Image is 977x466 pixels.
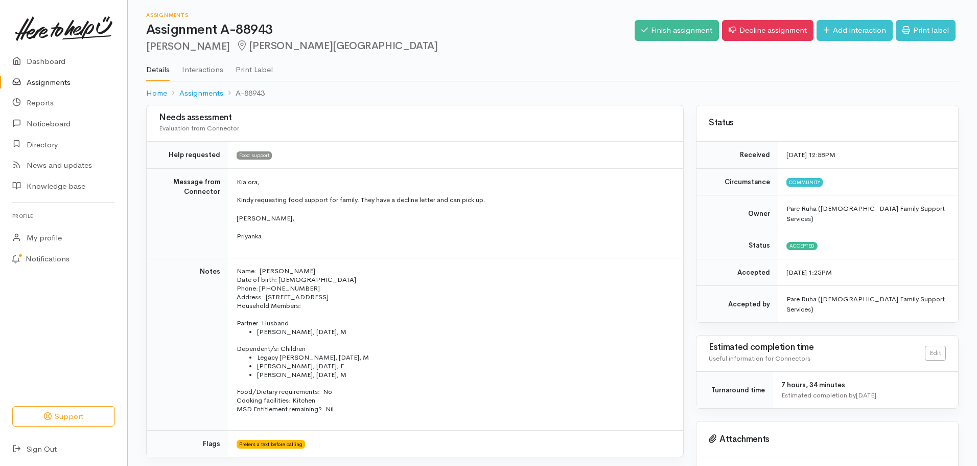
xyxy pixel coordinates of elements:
[635,20,719,41] a: Finish assignment
[786,178,823,186] span: Community
[159,113,671,123] h3: Needs assessment
[696,232,778,259] td: Status
[696,259,778,286] td: Accepted
[722,20,813,41] a: Decline assignment
[696,195,778,232] td: Owner
[236,52,273,80] a: Print Label
[237,301,671,310] p: Household Members:
[179,87,223,99] a: Assignments
[786,268,832,277] time: [DATE] 1:25PM
[709,343,925,352] h3: Estimated completion time
[237,319,671,327] p: Partner: Husband
[237,344,671,353] p: Dependent/s: Children
[257,362,671,370] li: [PERSON_NAME], [DATE], F
[257,327,671,336] li: [PERSON_NAME], [DATE], M
[147,258,228,430] td: Notes
[237,195,671,205] p: Kindy requesting food support for family. They have a decline letter and can pick up.
[237,177,671,187] p: Kia ora,
[237,267,671,293] p: Name: [PERSON_NAME] Date of birth: [DEMOGRAPHIC_DATA] Phone: [PHONE_NUMBER]
[146,23,635,37] h1: Assignment A-88943
[709,434,946,445] h3: Attachments
[236,39,438,52] span: [PERSON_NAME][GEOGRAPHIC_DATA]
[146,87,167,99] a: Home
[182,52,223,80] a: Interactions
[709,118,946,128] h3: Status
[12,209,115,223] h6: Profile
[147,430,228,457] td: Flags
[786,150,835,159] time: [DATE] 12:58PM
[696,142,778,169] td: Received
[696,286,778,323] td: Accepted by
[257,370,671,379] li: [PERSON_NAME], [DATE], M
[146,12,635,18] h6: Assignments
[223,87,265,99] li: A-88943
[146,52,170,81] a: Details
[12,406,115,427] button: Support
[237,440,305,448] span: Prefers a text before calling
[159,124,239,132] span: Evaluation from Connector
[786,204,945,223] span: Pare Ruha ([DEMOGRAPHIC_DATA] Family Support Services)
[709,354,810,363] span: Useful information for Connectors
[781,381,845,389] span: 7 hours, 34 minutes
[147,142,228,169] td: Help requested
[237,213,671,224] p: [PERSON_NAME],
[781,390,946,401] div: Estimated completion by
[237,293,671,301] p: Address: [STREET_ADDRESS]
[257,353,671,362] li: Legacy [PERSON_NAME], [DATE], M
[696,372,773,409] td: Turnaround time
[237,231,671,241] p: Priyanka
[817,20,893,41] a: Add interaction
[856,391,876,400] time: [DATE]
[696,168,778,195] td: Circumstance
[778,286,958,323] td: Pare Ruha ([DEMOGRAPHIC_DATA] Family Support Services)
[146,40,635,52] h2: [PERSON_NAME]
[237,387,671,413] p: Food/Dietary requirements: No Cooking facilities: Kitchen MSD Entitlement remaining?: Nil
[896,20,956,41] a: Print label
[925,346,946,361] a: Edit
[786,242,818,250] span: Accepted
[237,151,272,160] span: Food support
[146,81,959,105] nav: breadcrumb
[147,168,228,258] td: Message from Connector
